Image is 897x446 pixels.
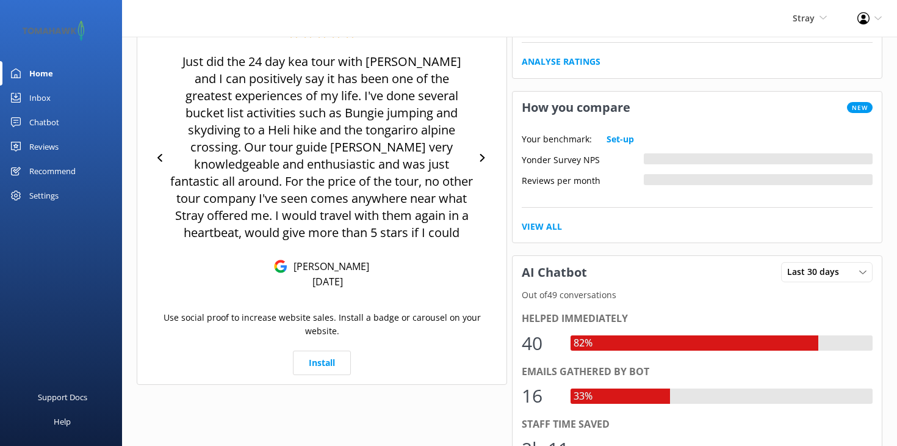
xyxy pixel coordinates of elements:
div: Yonder Survey NPS [522,153,644,164]
div: Home [29,61,53,86]
div: Reviews [29,134,59,159]
p: [PERSON_NAME] [287,260,369,273]
span: Last 30 days [787,265,846,279]
p: Use social proof to increase website sales. Install a badge or carousel on your website. [146,311,497,338]
div: 16 [522,381,558,411]
div: Help [54,409,71,434]
div: 82% [571,335,596,351]
div: 33% [571,389,596,404]
a: View All [522,220,562,233]
div: Recommend [29,159,76,183]
div: Emails gathered by bot [522,364,873,380]
div: Staff time saved [522,417,873,433]
a: Set-up [607,133,634,146]
p: Just did the 24 day kea tour with [PERSON_NAME] and I can positively say it has been one of the g... [170,53,474,241]
h3: AI Chatbot [513,257,596,288]
span: New [847,102,873,113]
img: 2-1647550015.png [18,21,88,41]
p: Your benchmark: [522,133,592,146]
img: Google Reviews [274,260,287,273]
div: Helped immediately [522,311,873,327]
div: 40 [522,329,558,358]
span: Stray [793,12,815,24]
h3: How you compare [513,92,639,123]
p: [DATE] [312,275,343,288]
div: Support Docs [38,385,87,409]
a: Install [293,351,351,375]
div: Inbox [29,86,51,110]
div: Settings [29,183,59,208]
p: Out of 49 conversations [513,288,882,302]
div: Reviews per month [522,174,644,185]
div: Chatbot [29,110,59,134]
a: Analyse Ratings [522,55,600,68]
